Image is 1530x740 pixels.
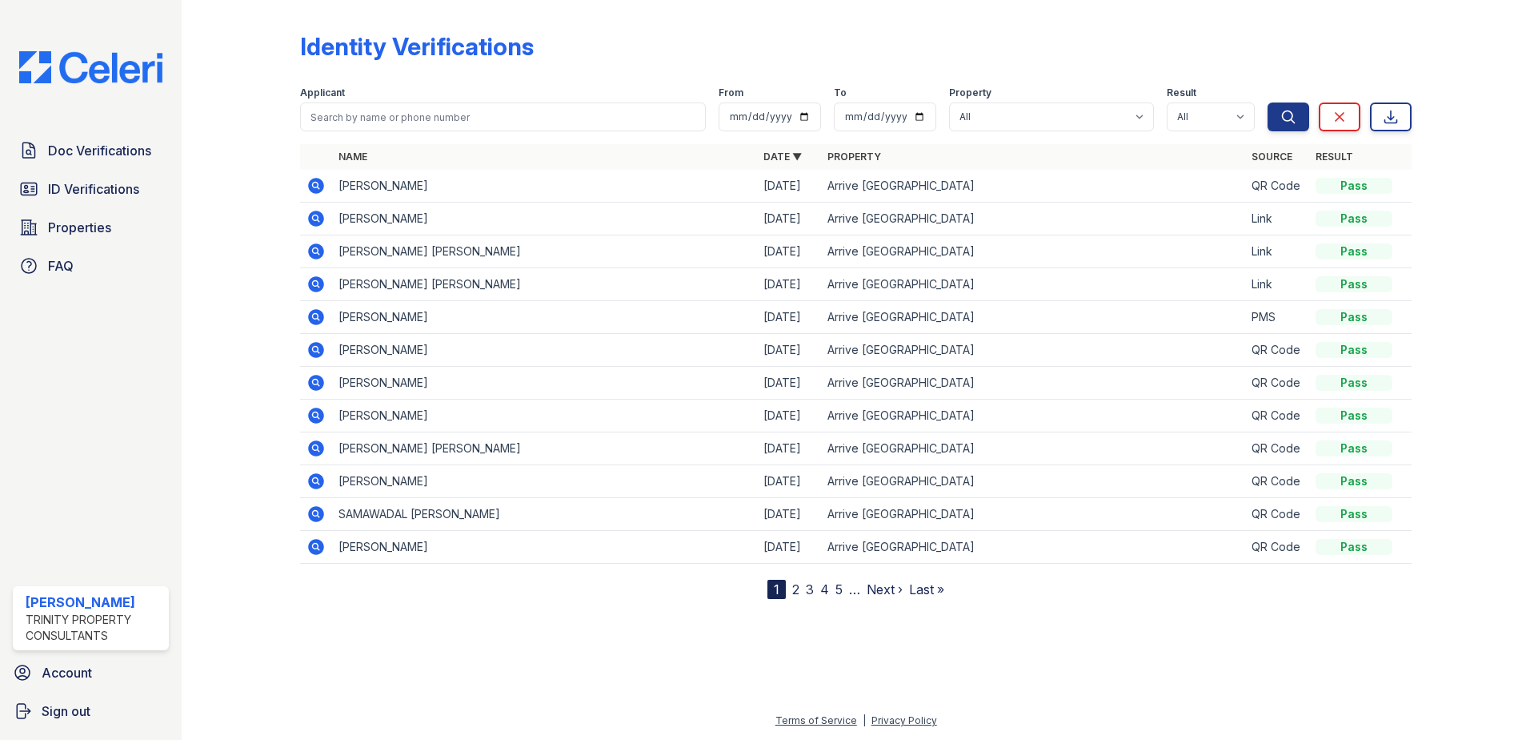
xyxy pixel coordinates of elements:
[1245,367,1309,400] td: QR Code
[332,170,757,203] td: [PERSON_NAME]
[13,250,169,282] a: FAQ
[13,173,169,205] a: ID Verifications
[332,301,757,334] td: [PERSON_NAME]
[1245,268,1309,301] td: Link
[300,32,534,61] div: Identity Verifications
[821,334,1246,367] td: Arrive [GEOGRAPHIC_DATA]
[719,86,743,99] label: From
[332,465,757,498] td: [PERSON_NAME]
[26,593,162,612] div: [PERSON_NAME]
[757,400,821,432] td: [DATE]
[867,581,903,597] a: Next ›
[1316,506,1392,522] div: Pass
[1316,211,1392,227] div: Pass
[332,235,757,268] td: [PERSON_NAME] [PERSON_NAME]
[1245,170,1309,203] td: QR Code
[332,531,757,564] td: [PERSON_NAME]
[332,400,757,432] td: [PERSON_NAME]
[1245,531,1309,564] td: QR Code
[48,256,74,275] span: FAQ
[849,580,860,599] span: …
[1245,498,1309,531] td: QR Code
[757,334,821,367] td: [DATE]
[1245,334,1309,367] td: QR Code
[6,657,175,689] a: Account
[821,170,1246,203] td: Arrive [GEOGRAPHIC_DATA]
[821,268,1246,301] td: Arrive [GEOGRAPHIC_DATA]
[1245,400,1309,432] td: QR Code
[13,135,169,167] a: Doc Verifications
[1245,432,1309,465] td: QR Code
[338,151,367,163] a: Name
[757,301,821,334] td: [DATE]
[1167,86,1196,99] label: Result
[1316,151,1353,163] a: Result
[835,581,843,597] a: 5
[821,203,1246,235] td: Arrive [GEOGRAPHIC_DATA]
[757,235,821,268] td: [DATE]
[821,367,1246,400] td: Arrive [GEOGRAPHIC_DATA]
[6,51,175,83] img: CE_Logo_Blue-a8612792a0a2168367f1c8372b55b34899dd931a85d93a1a3d3e32e68fde9ad4.png
[806,581,814,597] a: 3
[1316,539,1392,555] div: Pass
[332,268,757,301] td: [PERSON_NAME] [PERSON_NAME]
[48,218,111,237] span: Properties
[1245,235,1309,268] td: Link
[821,235,1246,268] td: Arrive [GEOGRAPHIC_DATA]
[332,367,757,400] td: [PERSON_NAME]
[763,151,802,163] a: Date ▼
[26,612,162,644] div: Trinity Property Consultants
[332,498,757,531] td: SAMAWADAL [PERSON_NAME]
[757,432,821,465] td: [DATE]
[757,465,821,498] td: [DATE]
[1316,473,1392,489] div: Pass
[332,432,757,465] td: [PERSON_NAME] [PERSON_NAME]
[13,211,169,243] a: Properties
[775,714,857,726] a: Terms of Service
[1316,243,1392,259] div: Pass
[1245,301,1309,334] td: PMS
[834,86,847,99] label: To
[767,580,786,599] div: 1
[1316,408,1392,424] div: Pass
[827,151,881,163] a: Property
[1316,178,1392,194] div: Pass
[332,334,757,367] td: [PERSON_NAME]
[757,531,821,564] td: [DATE]
[42,702,90,721] span: Sign out
[757,367,821,400] td: [DATE]
[757,203,821,235] td: [DATE]
[757,498,821,531] td: [DATE]
[42,663,92,682] span: Account
[1316,440,1392,456] div: Pass
[1316,342,1392,358] div: Pass
[821,400,1246,432] td: Arrive [GEOGRAPHIC_DATA]
[863,714,866,726] div: |
[820,581,829,597] a: 4
[48,179,139,199] span: ID Verifications
[757,170,821,203] td: [DATE]
[332,203,757,235] td: [PERSON_NAME]
[909,581,944,597] a: Last »
[821,498,1246,531] td: Arrive [GEOGRAPHIC_DATA]
[949,86,991,99] label: Property
[1316,276,1392,292] div: Pass
[821,465,1246,498] td: Arrive [GEOGRAPHIC_DATA]
[871,714,937,726] a: Privacy Policy
[6,695,175,727] a: Sign out
[821,531,1246,564] td: Arrive [GEOGRAPHIC_DATA]
[1245,465,1309,498] td: QR Code
[300,103,706,131] input: Search by name or phone number
[821,301,1246,334] td: Arrive [GEOGRAPHIC_DATA]
[1245,203,1309,235] td: Link
[1252,151,1292,163] a: Source
[757,268,821,301] td: [DATE]
[792,581,799,597] a: 2
[1316,309,1392,325] div: Pass
[300,86,345,99] label: Applicant
[48,141,151,160] span: Doc Verifications
[1316,375,1392,391] div: Pass
[821,432,1246,465] td: Arrive [GEOGRAPHIC_DATA]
